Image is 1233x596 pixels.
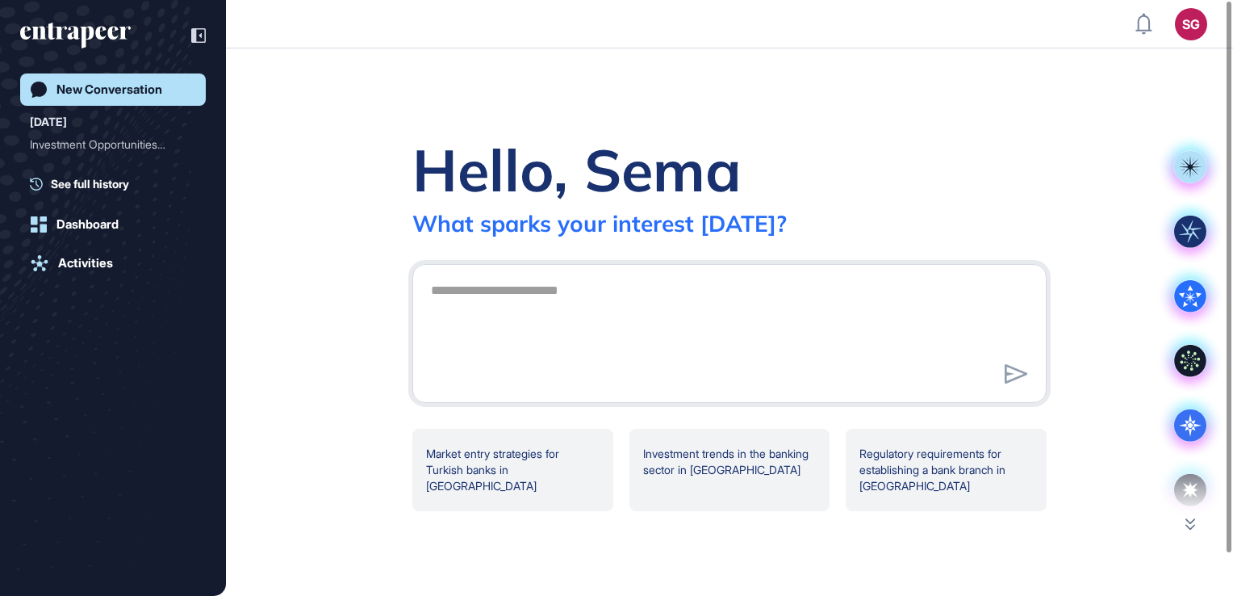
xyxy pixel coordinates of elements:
a: Activities [20,247,206,279]
div: [DATE] [30,112,67,132]
div: Investment trends in the banking sector in [GEOGRAPHIC_DATA] [629,429,830,511]
div: Regulatory requirements for establishing a bank branch in [GEOGRAPHIC_DATA] [846,429,1047,511]
div: Investment Opportunities ... [30,132,183,157]
div: What sparks your interest [DATE]? [412,209,787,237]
div: Activities [58,256,113,271]
a: See full history [30,175,206,192]
div: Market entry strategies for Turkish banks in [GEOGRAPHIC_DATA] [412,429,613,511]
div: New Conversation [56,82,162,97]
span: See full history [51,175,129,192]
div: Hello, Sema [412,133,742,206]
div: entrapeer-logo [20,23,131,48]
div: Dashboard [56,217,119,232]
div: Investment Opportunities for Turkish Banks in Hong Kong [30,132,196,157]
button: SG [1175,8,1207,40]
a: New Conversation [20,73,206,106]
a: Dashboard [20,208,206,241]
